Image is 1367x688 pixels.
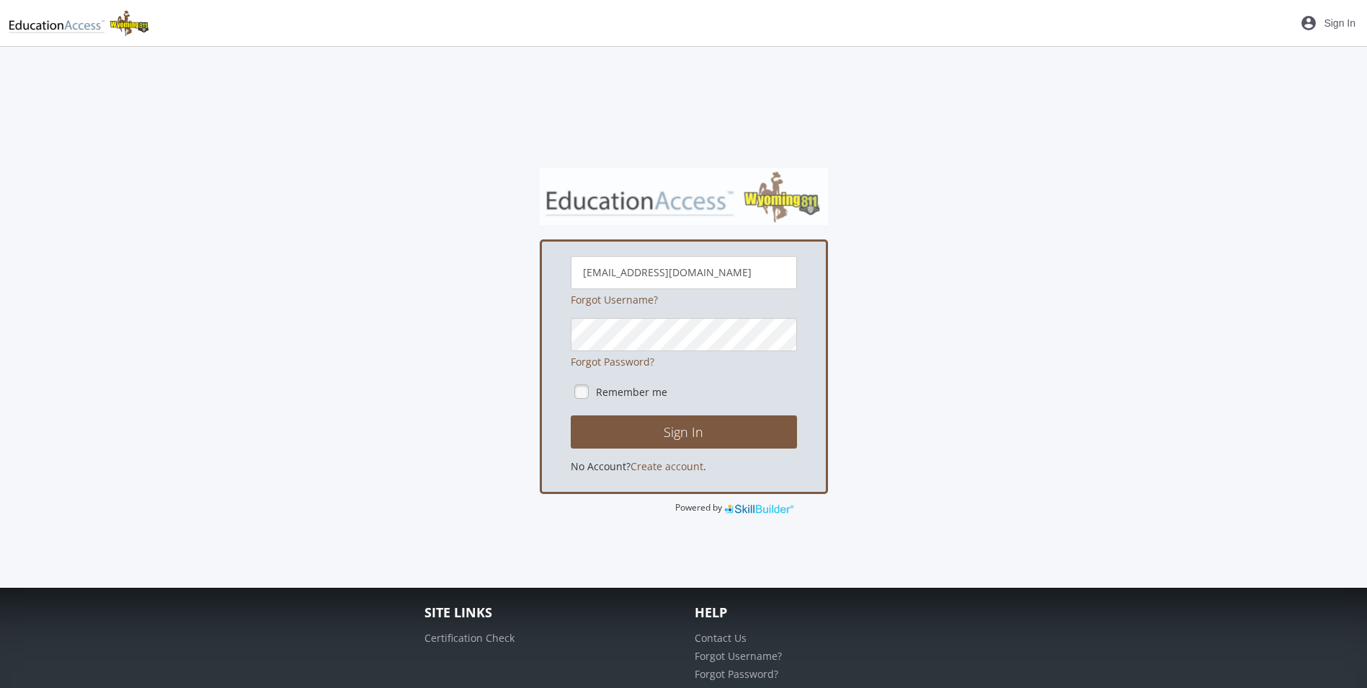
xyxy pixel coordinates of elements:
a: Forgot Password? [571,355,654,369]
a: Contact Us [695,631,747,645]
h4: Help [695,606,943,620]
span: No Account? . [571,459,706,473]
a: Create account [631,459,703,473]
a: Forgot Username? [571,293,658,306]
a: Certification Check [424,631,515,645]
mat-icon: account_circle [1300,14,1317,32]
button: Sign In [571,415,797,449]
h4: Site Links [424,606,673,620]
a: Forgot Password? [695,667,778,681]
img: SkillBuilder [724,501,795,516]
label: Remember me [596,385,667,400]
input: Username [571,256,797,289]
span: Sign In [1324,10,1355,36]
span: Powered by [675,501,722,513]
a: Forgot Username? [695,649,782,663]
